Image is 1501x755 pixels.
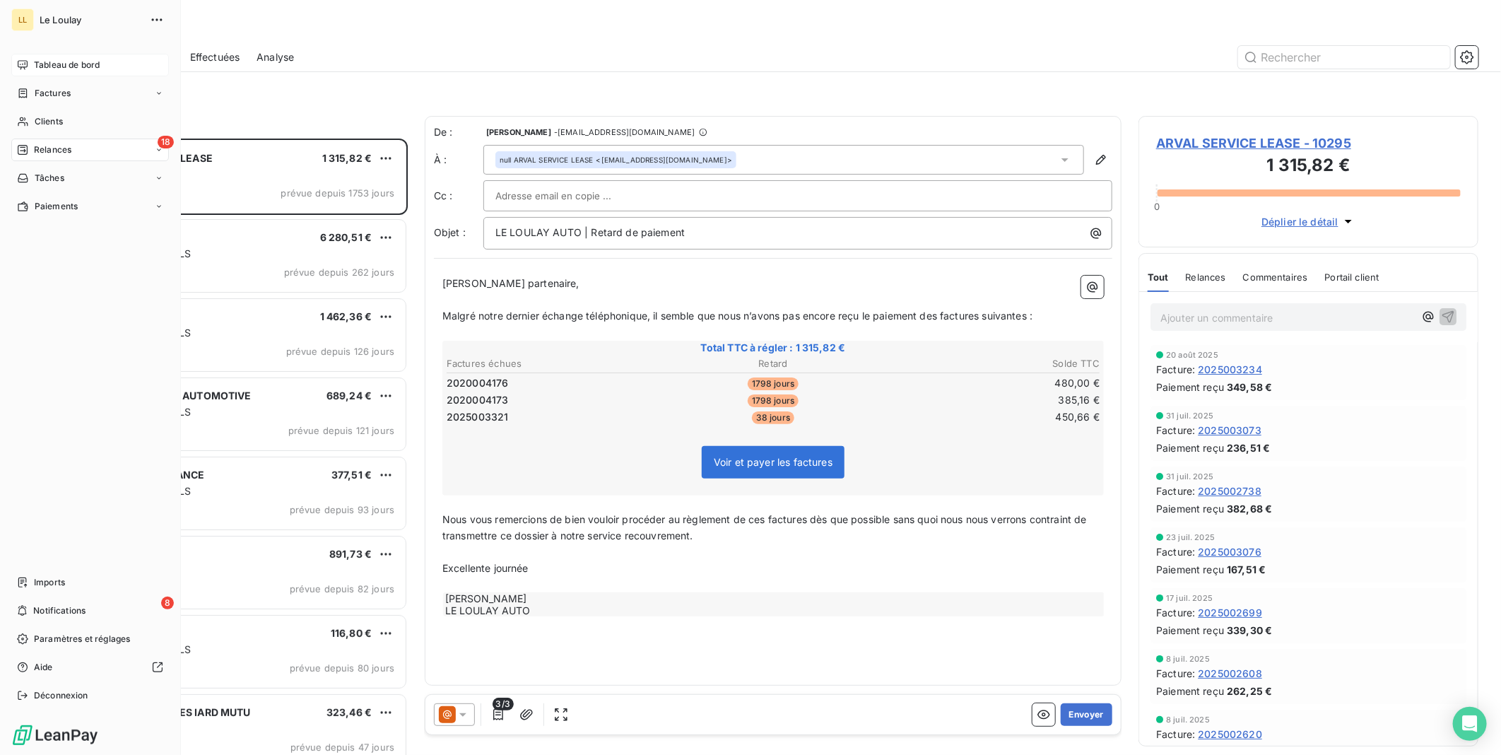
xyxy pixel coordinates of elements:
span: 116,80 € [331,627,372,639]
span: 6 280,51 € [320,231,372,243]
span: 18 [158,136,174,148]
th: Solde TTC [883,356,1100,371]
span: 1 315,82 € [322,152,372,164]
span: prévue depuis 121 jours [288,425,394,436]
div: Open Intercom Messenger [1453,707,1487,741]
img: Logo LeanPay [11,724,99,747]
span: Facture : [1156,666,1195,681]
span: 2025002608 [1198,666,1262,681]
span: 8 juil. 2025 [1166,655,1210,663]
span: Analyse [257,50,294,64]
span: Clients [35,115,63,128]
span: prévue depuis 82 jours [290,583,394,595]
span: 2025002738 [1198,484,1261,498]
td: 385,16 € [883,392,1100,408]
span: 377,51 € [331,469,372,481]
input: Rechercher [1238,46,1450,69]
span: Commentaires [1243,271,1308,283]
span: 2025003076 [1198,544,1261,559]
span: 382,68 € [1227,501,1272,516]
span: Tâches [35,172,64,185]
span: prévue depuis 47 jours [290,742,394,753]
span: Tableau de bord [34,59,100,71]
a: Aide [11,656,169,679]
span: Facture : [1156,544,1195,559]
span: 31 juil. 2025 [1166,411,1213,420]
span: - [EMAIL_ADDRESS][DOMAIN_NAME] [554,128,695,136]
span: Portail client [1325,271,1379,283]
span: Le Loulay [40,14,141,25]
span: 1 462,36 € [320,310,372,322]
span: 2025002620 [1198,727,1262,742]
span: 3/3 [493,698,514,710]
span: Facture : [1156,727,1195,742]
span: Relances [1186,271,1226,283]
span: 2025003234 [1198,362,1262,377]
span: Imports [34,576,65,589]
span: Nous vous remercions de bien vouloir procéder au règlement de ces factures dès que possible sans ... [442,513,1090,542]
span: 2025003321 [447,410,509,424]
label: Cc : [434,189,483,203]
span: 1798 jours [748,394,799,407]
span: Paramètres et réglages [34,633,130,645]
span: 23 juil. 2025 [1166,533,1215,542]
span: Paiement reçu [1156,380,1224,394]
span: 0 [1154,201,1160,212]
span: Aide [34,661,53,674]
span: 20 août 2025 [1166,351,1218,359]
span: 349,58 € [1227,380,1272,394]
span: Paiement reçu [1156,684,1224,698]
span: 891,73 € [329,548,372,560]
span: 38 jours [752,411,794,424]
div: LL [11,8,34,31]
span: 2025002699 [1198,605,1262,620]
td: 450,66 € [883,409,1100,425]
th: Factures échues [446,356,663,371]
span: Facture : [1156,362,1195,377]
span: Paiement reçu [1156,623,1224,638]
span: Objet : [434,226,466,238]
span: Paiement reçu [1156,562,1224,577]
span: 323,46 € [326,706,372,718]
span: 339,30 € [1227,623,1272,638]
span: Paiements [35,200,78,213]
span: Facture : [1156,484,1195,498]
span: Facture : [1156,605,1195,620]
span: Malgré notre dernier échange téléphonique, il semble que nous n’avons pas encore reçu le paiement... [442,310,1032,322]
span: Notifications [33,604,86,617]
span: LE LOULAY AUTO | Retard de paiement [495,226,685,238]
span: 236,51 € [1227,440,1270,455]
span: 2020004176 [447,376,509,390]
span: 262,25 € [1227,684,1272,698]
span: Total TTC à régler : 1 315,82 € [445,341,1102,355]
span: Voir et payer les factures [714,456,832,468]
button: Déplier le détail [1257,213,1360,230]
div: <[EMAIL_ADDRESS][DOMAIN_NAME]> [500,155,732,165]
span: Effectuées [190,50,240,64]
span: 17 juil. 2025 [1166,594,1213,602]
span: Excellente journée [442,562,529,574]
span: prévue depuis 1753 jours [281,187,394,199]
span: 167,51 € [1227,562,1266,577]
td: 480,00 € [883,375,1100,391]
span: 2020004173 [447,393,509,407]
span: Déconnexion [34,689,88,702]
span: prévue depuis 262 jours [284,267,394,278]
label: À : [434,153,483,167]
span: prévue depuis 80 jours [290,662,394,674]
span: 689,24 € [326,390,372,402]
span: null ARVAL SERVICE LEASE [500,155,594,165]
span: 8 juil. 2025 [1166,715,1210,724]
span: Paiement reçu [1156,440,1224,455]
span: 8 [161,597,174,609]
span: Facture : [1156,423,1195,438]
span: Paiement reçu [1156,501,1224,516]
span: [PERSON_NAME] [486,128,551,136]
th: Retard [664,356,881,371]
span: Relances [34,144,71,156]
span: Tout [1148,271,1169,283]
span: prévue depuis 93 jours [290,504,394,515]
span: Déplier le détail [1261,214,1338,229]
span: prévue depuis 126 jours [286,346,394,357]
input: Adresse email en copie ... [495,185,647,206]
